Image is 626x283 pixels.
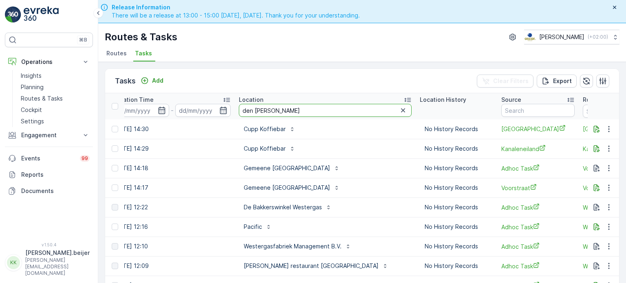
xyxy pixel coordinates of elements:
[21,72,42,80] p: Insights
[239,96,263,104] p: Location
[25,257,90,276] p: [PERSON_NAME][EMAIL_ADDRESS][DOMAIN_NAME]
[583,96,600,104] p: Route
[244,242,342,250] p: Westergasfabriek Management B.V.
[21,171,90,179] p: Reports
[113,96,154,104] p: Creation Time
[5,242,93,247] span: v 1.50.4
[5,150,93,167] a: Events99
[5,183,93,199] a: Documents
[18,70,93,81] a: Insights
[5,54,93,70] button: Operations
[239,181,345,194] button: Gemeene [GEOGRAPHIC_DATA]
[109,217,235,237] td: [DATE] 12:16
[109,158,235,178] td: [DATE] 14:18
[109,119,235,139] td: [DATE] 14:30
[109,178,235,197] td: [DATE] 14:17
[112,3,360,11] span: Release Information
[239,220,277,233] button: Pacific
[21,187,90,195] p: Documents
[18,116,93,127] a: Settings
[493,77,529,85] p: Clear Filters
[112,165,118,171] div: Toggle Row Selected
[425,203,488,211] p: No History Records
[539,33,584,41] p: [PERSON_NAME]
[82,155,88,162] p: 99
[501,184,575,192] a: Voorstraat
[425,125,488,133] p: No History Records
[112,243,118,250] div: Toggle Row Selected
[112,224,118,230] div: Toggle Row Selected
[553,77,572,85] p: Export
[524,33,536,42] img: basis-logo_rgb2x.png
[537,75,577,88] button: Export
[244,203,322,211] p: De Bakkerswinkel Westergas
[175,104,231,117] input: dd/mm/yyyy
[112,263,118,269] div: Toggle Row Selected
[425,223,488,231] p: No History Records
[21,94,63,103] p: Routes & Tasks
[18,93,93,104] a: Routes & Tasks
[501,125,575,133] a: Lombok
[244,223,262,231] p: Pacific
[239,240,356,253] button: Westergasfabriek Management B.V.
[21,154,75,162] p: Events
[501,145,575,153] a: Kanaleneiland
[25,249,90,257] p: [PERSON_NAME].beijer
[425,184,488,192] p: No History Records
[501,96,521,104] p: Source
[5,7,21,23] img: logo
[501,104,575,117] input: Search
[239,104,412,117] input: Search
[21,106,42,114] p: Cockpit
[112,184,118,191] div: Toggle Row Selected
[239,259,393,272] button: [PERSON_NAME] restaurant [GEOGRAPHIC_DATA]
[425,145,488,153] p: No History Records
[109,139,235,158] td: [DATE] 14:29
[425,262,488,270] p: No History Records
[501,125,575,133] span: [GEOGRAPHIC_DATA]
[21,58,77,66] p: Operations
[109,237,235,256] td: [DATE] 12:10
[21,117,44,125] p: Settings
[501,164,575,173] a: Adhoc Task
[79,37,87,43] p: ⌘B
[5,249,93,276] button: KK[PERSON_NAME].beijer[PERSON_NAME][EMAIL_ADDRESS][DOMAIN_NAME]
[113,104,169,117] input: dd/mm/yyyy
[244,184,330,192] p: Gemeene [GEOGRAPHIC_DATA]
[152,77,163,85] p: Add
[112,126,118,132] div: Toggle Row Selected
[244,145,286,153] p: Cupp Koffiebar
[21,131,77,139] p: Engagement
[137,76,167,86] button: Add
[524,30,619,44] button: [PERSON_NAME](+02:00)
[588,34,608,40] p: ( +02:00 )
[21,83,44,91] p: Planning
[5,127,93,143] button: Engagement
[425,242,488,250] p: No History Records
[5,167,93,183] a: Reports
[501,262,575,270] a: Adhoc Task
[501,242,575,251] a: Adhoc Task
[244,262,379,270] p: [PERSON_NAME] restaurant [GEOGRAPHIC_DATA]
[239,162,345,175] button: Gemeene [GEOGRAPHIC_DATA]
[115,75,136,87] p: Tasks
[18,81,93,93] a: Planning
[239,123,300,136] button: Cupp Koffiebar
[501,203,575,212] a: Adhoc Task
[244,164,330,172] p: Gemeene [GEOGRAPHIC_DATA]
[477,75,533,88] button: Clear Filters
[109,197,235,217] td: [DATE] 12:22
[239,142,300,155] button: Cupp Koffiebar
[112,145,118,152] div: Toggle Row Selected
[171,105,174,115] p: -
[239,201,337,214] button: De Bakkerswinkel Westergas
[109,256,235,276] td: [DATE] 12:09
[24,7,59,23] img: logo_light-DOdMpM7g.png
[112,204,118,211] div: Toggle Row Selected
